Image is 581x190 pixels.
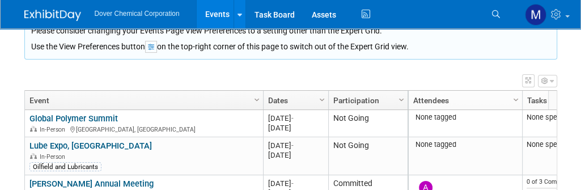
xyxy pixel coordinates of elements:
[29,179,154,189] a: [PERSON_NAME] Annual Meeting
[268,123,323,133] div: [DATE]
[328,137,408,175] td: Not Going
[413,140,518,149] div: None tagged
[510,91,522,108] a: Column Settings
[413,113,518,122] div: None tagged
[268,150,323,160] div: [DATE]
[413,91,515,110] a: Attendees
[525,4,546,26] img: Megan Hopkins
[291,114,294,123] span: -
[40,153,69,161] span: In-Person
[397,95,406,104] span: Column Settings
[252,95,261,104] span: Column Settings
[511,95,520,104] span: Column Settings
[29,141,152,151] a: Lube Expo, [GEOGRAPHIC_DATA]
[29,124,258,134] div: [GEOGRAPHIC_DATA], [GEOGRAPHIC_DATA]
[291,141,294,150] span: -
[317,95,326,104] span: Column Settings
[29,91,256,110] a: Event
[30,126,37,132] img: In-Person Event
[24,10,81,21] img: ExhibitDay
[29,113,118,124] a: Global Polymer Summit
[268,179,323,188] div: [DATE]
[395,91,408,108] a: Column Settings
[316,91,328,108] a: Column Settings
[40,126,69,133] span: In-Person
[31,36,550,53] div: Use the View Preferences button on the top-right corner of this page to switch out of the Expert ...
[95,10,180,18] span: Dover Chemical Corporation
[30,153,37,159] img: In-Person Event
[333,91,400,110] a: Participation
[29,162,101,171] div: Oilfield and Lubricants
[251,91,263,108] a: Column Settings
[291,179,294,188] span: -
[268,113,323,123] div: [DATE]
[268,141,323,150] div: [DATE]
[268,91,321,110] a: Dates
[328,110,408,137] td: Not Going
